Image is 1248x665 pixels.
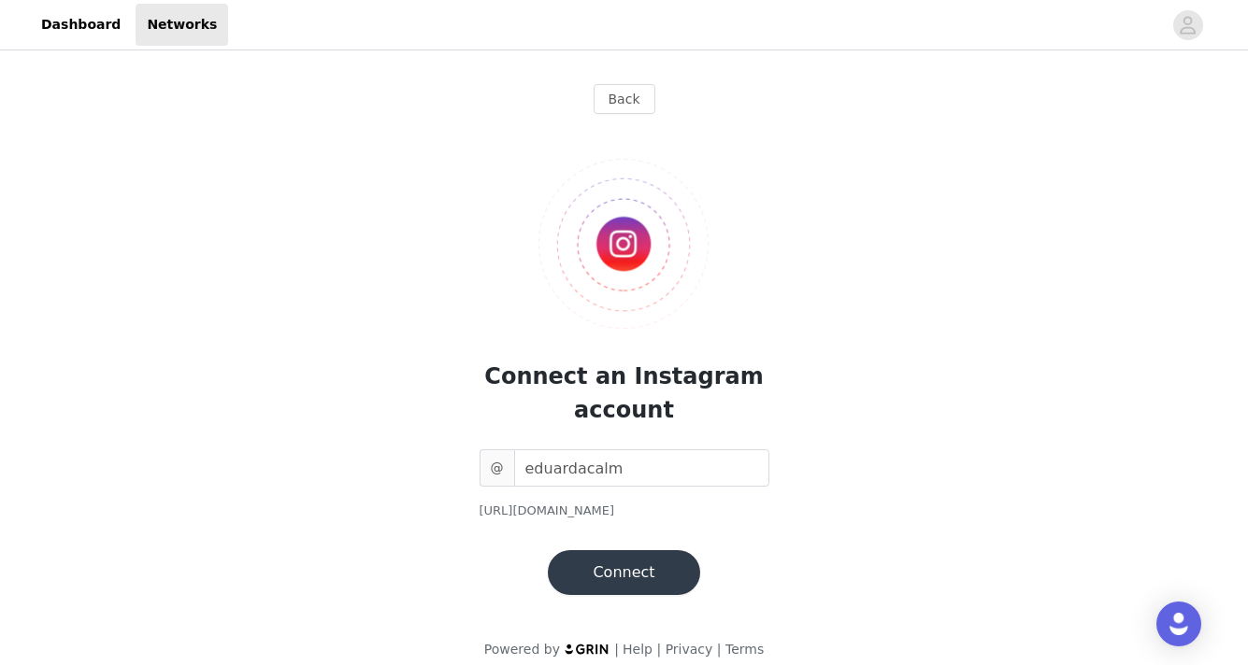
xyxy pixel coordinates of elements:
[514,449,769,487] input: Enter your Instagram username
[30,4,132,46] a: Dashboard
[594,84,655,114] button: Back
[538,159,710,330] img: Logo
[725,642,764,657] a: Terms
[564,643,610,655] img: logo
[1179,10,1197,40] div: avatar
[666,642,713,657] a: Privacy
[614,642,619,657] span: |
[717,642,722,657] span: |
[484,642,560,657] span: Powered by
[480,502,769,520] div: [URL][DOMAIN_NAME]
[548,550,699,595] button: Connect
[136,4,228,46] a: Networks
[1156,601,1201,646] div: Open Intercom Messenger
[480,449,514,487] span: @
[484,363,763,423] span: Connect an Instagram account
[656,642,661,657] span: |
[623,642,653,657] a: Help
